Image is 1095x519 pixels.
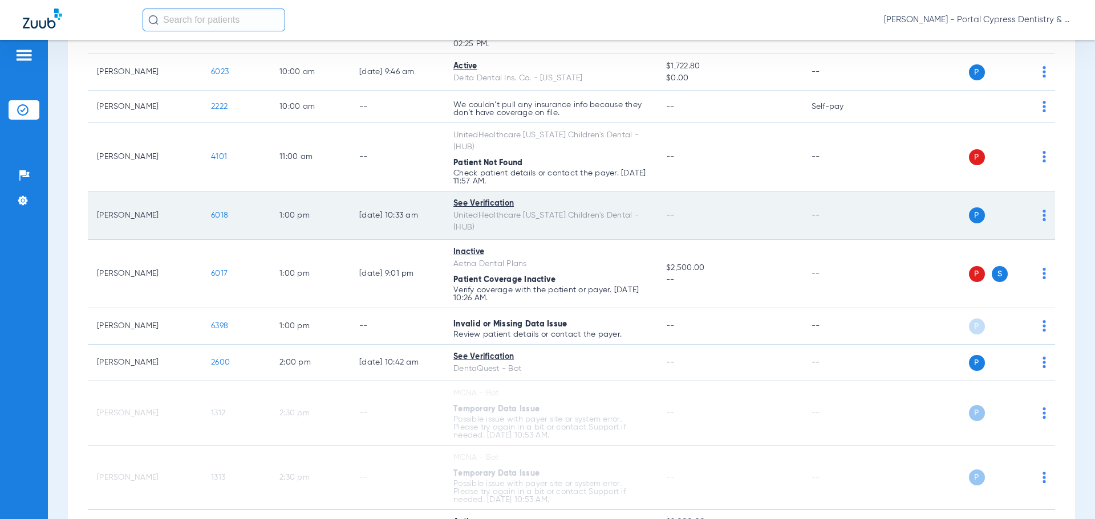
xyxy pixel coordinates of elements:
td: 10:00 AM [270,91,350,123]
img: group-dot-blue.svg [1043,101,1046,112]
img: Zuub Logo [23,9,62,28]
div: DentaQuest - Bot [453,363,648,375]
td: 2:00 PM [270,345,350,381]
img: group-dot-blue.svg [1043,268,1046,279]
span: P [969,318,985,334]
td: 10:00 AM [270,54,350,91]
img: x.svg [1017,357,1028,368]
img: x.svg [1017,101,1028,112]
td: [PERSON_NAME] [88,381,202,446]
img: hamburger-icon [15,48,33,62]
td: 2:30 PM [270,381,350,446]
td: -- [802,54,879,91]
img: x.svg [1017,472,1028,483]
span: Invalid or Missing Data Issue [453,320,567,328]
td: -- [802,240,879,308]
span: 1313 [211,473,225,481]
td: -- [350,446,444,510]
span: [PERSON_NAME] - Portal Cypress Dentistry & Orthodontics [884,14,1072,26]
td: [DATE] 9:01 PM [350,240,444,308]
span: 1312 [211,409,225,417]
td: [PERSON_NAME] [88,308,202,345]
iframe: Chat Widget [1038,464,1095,519]
td: [DATE] 10:42 AM [350,345,444,381]
td: -- [802,191,879,240]
span: 2600 [211,358,230,366]
span: -- [666,473,675,481]
img: Search Icon [148,15,159,25]
span: -- [666,211,675,219]
img: x.svg [1017,268,1028,279]
span: Patient Coverage Inactive [453,276,555,284]
td: -- [802,446,879,510]
img: group-dot-blue.svg [1043,357,1046,368]
td: 1:00 PM [270,240,350,308]
img: x.svg [1017,210,1028,221]
span: -- [666,274,793,286]
td: -- [802,308,879,345]
span: P [969,266,985,282]
span: 4101 [211,153,227,161]
div: See Verification [453,198,648,210]
td: [DATE] 10:33 AM [350,191,444,240]
img: group-dot-blue.svg [1043,210,1046,221]
div: Inactive [453,246,648,258]
span: $0.00 [666,72,793,84]
p: Check patient details or contact the payer. [DATE] 11:57 AM. [453,169,648,185]
td: -- [350,308,444,345]
p: We couldn’t pull any insurance info because they don’t have coverage on file. [453,101,648,117]
p: Review patient details or contact the payer. [453,330,648,338]
td: [PERSON_NAME] [88,191,202,240]
td: 1:00 PM [270,191,350,240]
td: -- [802,345,879,381]
span: $2,500.00 [666,262,793,274]
p: Possible issue with payer site or system error. Please try again in a bit or contact Support if n... [453,480,648,504]
img: x.svg [1017,66,1028,77]
span: P [969,64,985,80]
img: group-dot-blue.svg [1043,320,1046,332]
span: Temporary Data Issue [453,405,540,413]
span: -- [666,153,675,161]
td: [PERSON_NAME] [88,123,202,191]
div: MCNA - Bot [453,452,648,464]
div: See Verification [453,351,648,363]
div: UnitedHealthcare [US_STATE] Children's Dental - (HUB) [453,129,648,153]
img: x.svg [1017,407,1028,419]
td: -- [350,381,444,446]
img: group-dot-blue.svg [1043,407,1046,419]
img: x.svg [1017,151,1028,162]
td: [PERSON_NAME] [88,345,202,381]
input: Search for patients [143,9,285,31]
td: [PERSON_NAME] [88,240,202,308]
td: [DATE] 9:46 AM [350,54,444,91]
img: group-dot-blue.svg [1043,151,1046,162]
td: [PERSON_NAME] [88,91,202,123]
div: Delta Dental Ins. Co. - [US_STATE] [453,72,648,84]
div: Aetna Dental Plans [453,258,648,270]
span: P [969,149,985,165]
td: -- [802,381,879,446]
span: 6023 [211,68,229,76]
td: [PERSON_NAME] [88,54,202,91]
td: 2:30 PM [270,446,350,510]
span: P [969,405,985,421]
td: -- [350,91,444,123]
td: Self-pay [802,91,879,123]
span: P [969,355,985,371]
td: 1:00 PM [270,308,350,345]
span: $1,722.80 [666,60,793,72]
span: 6017 [211,269,228,277]
span: -- [666,358,675,366]
span: 6398 [211,322,228,330]
td: -- [350,123,444,191]
span: -- [666,322,675,330]
td: -- [802,123,879,191]
div: Active [453,60,648,72]
span: Temporary Data Issue [453,469,540,477]
span: P [969,207,985,223]
span: 6018 [211,211,228,219]
span: S [992,266,1008,282]
img: group-dot-blue.svg [1043,66,1046,77]
span: 2222 [211,103,228,111]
